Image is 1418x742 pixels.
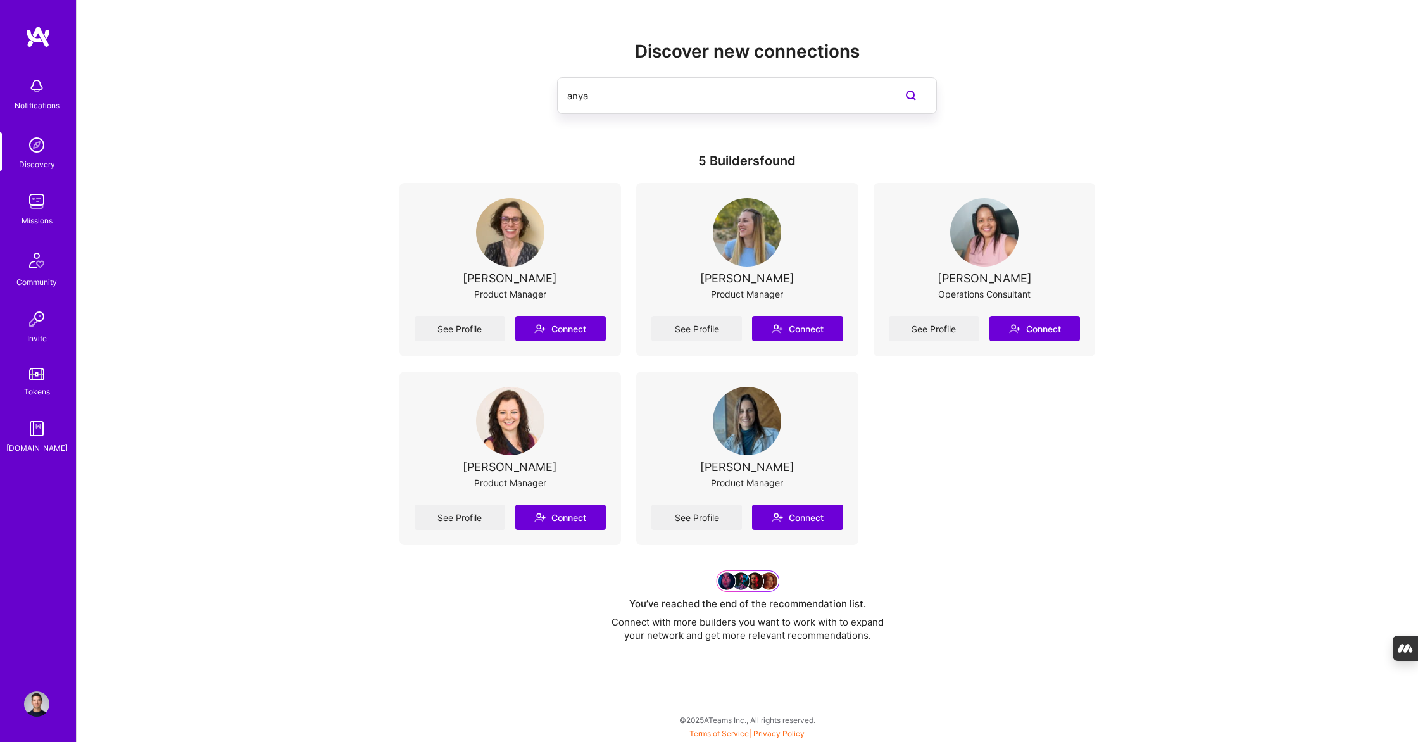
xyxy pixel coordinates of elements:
[24,306,49,332] img: Invite
[602,615,893,642] div: Connect with more builders you want to work with to expand your network and get more relevant rec...
[752,505,843,530] button: Connect
[76,704,1418,736] div: © 2025 ATeams Inc., All rights reserved.
[474,476,546,489] div: Product Manager
[399,41,1096,62] h2: Discover new connections
[629,597,866,610] div: You’ve reached the end of the recommendation list.
[772,512,783,523] i: icon Connect
[24,132,49,158] img: discovery
[24,385,50,398] div: Tokens
[476,387,544,455] img: User Avatar
[21,691,53,717] a: User Avatar
[700,460,794,474] div: [PERSON_NAME]
[713,198,781,267] img: User Avatar
[463,272,557,285] div: [PERSON_NAME]
[29,368,44,380] img: tokens
[651,316,742,341] a: See Profile
[415,316,505,341] a: See Profile
[25,25,51,48] img: logo
[27,332,47,345] div: Invite
[22,214,53,227] div: Missions
[22,245,52,275] img: Community
[415,505,505,530] a: See Profile
[24,691,49,717] img: User Avatar
[24,416,49,441] img: guide book
[6,441,68,455] div: [DOMAIN_NAME]
[1009,323,1020,334] i: icon Connect
[515,505,606,530] button: Connect
[534,512,546,523] i: icon Connect
[716,570,779,591] img: Grow your network
[700,272,794,285] div: [PERSON_NAME]
[16,275,57,289] div: Community
[889,316,979,341] a: See Profile
[689,729,805,738] span: |
[651,505,742,530] a: See Profile
[689,729,749,738] a: Terms of Service
[567,80,876,112] input: Search builders by name
[989,316,1080,341] button: Connect
[24,73,49,99] img: bell
[711,287,783,301] div: Product Manager
[463,460,557,474] div: [PERSON_NAME]
[24,189,49,214] img: teamwork
[474,287,546,301] div: Product Manager
[753,729,805,738] a: Privacy Policy
[772,323,783,334] i: icon Connect
[950,198,1019,267] img: User Avatar
[534,323,546,334] i: icon Connect
[713,387,781,455] img: User Avatar
[19,158,55,171] div: Discovery
[938,287,1031,301] div: Operations Consultant
[399,154,1096,168] div: 5 Builders found
[515,316,606,341] button: Connect
[476,198,544,267] img: User Avatar
[711,476,783,489] div: Product Manager
[15,99,60,112] div: Notifications
[903,88,919,103] i: icon SearchPurple
[752,316,843,341] button: Connect
[938,272,1032,285] div: [PERSON_NAME]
